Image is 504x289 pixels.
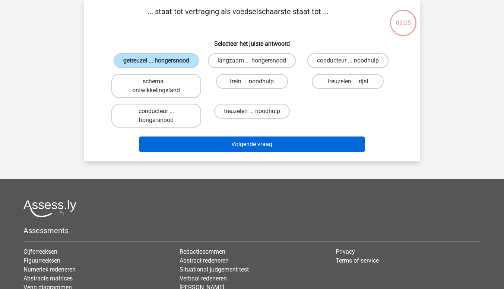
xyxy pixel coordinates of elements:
div: 03:05 [389,9,417,28]
label: trein ... noodhulp [216,74,288,89]
label: langzaam ... hongersnood [208,53,296,68]
a: Figuurreeksen [23,257,60,264]
a: Abstracte matrices [23,275,73,282]
label: conducteur ... hongersnood [111,104,201,128]
h6: Selecteer het juiste antwoord [96,34,408,47]
h5: Assessments [23,226,481,235]
label: treuzelen ... noodhulp [214,104,290,119]
a: Redactiesommen [180,248,225,255]
a: Abstract redeneren [180,257,229,264]
label: treuzelen ... rijst [312,74,384,89]
a: Cijferreeksen [23,248,57,255]
button: Volgende vraag [139,137,365,152]
a: Terms of service [336,257,379,264]
img: Assessly logo [23,200,76,217]
label: schema ... ontwikkelingsland [111,74,201,98]
a: Verbaal redeneren [180,275,227,282]
a: Situational judgement test [180,266,249,273]
a: Numeriek redeneren [23,266,76,273]
label: conducteur ... noodhulp [307,53,389,68]
a: Privacy [336,248,355,255]
p: ... staat tot vertraging als voedselschaarste staat tot ... [96,6,380,28]
label: getreuzel ... hongersnood [114,53,199,68]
